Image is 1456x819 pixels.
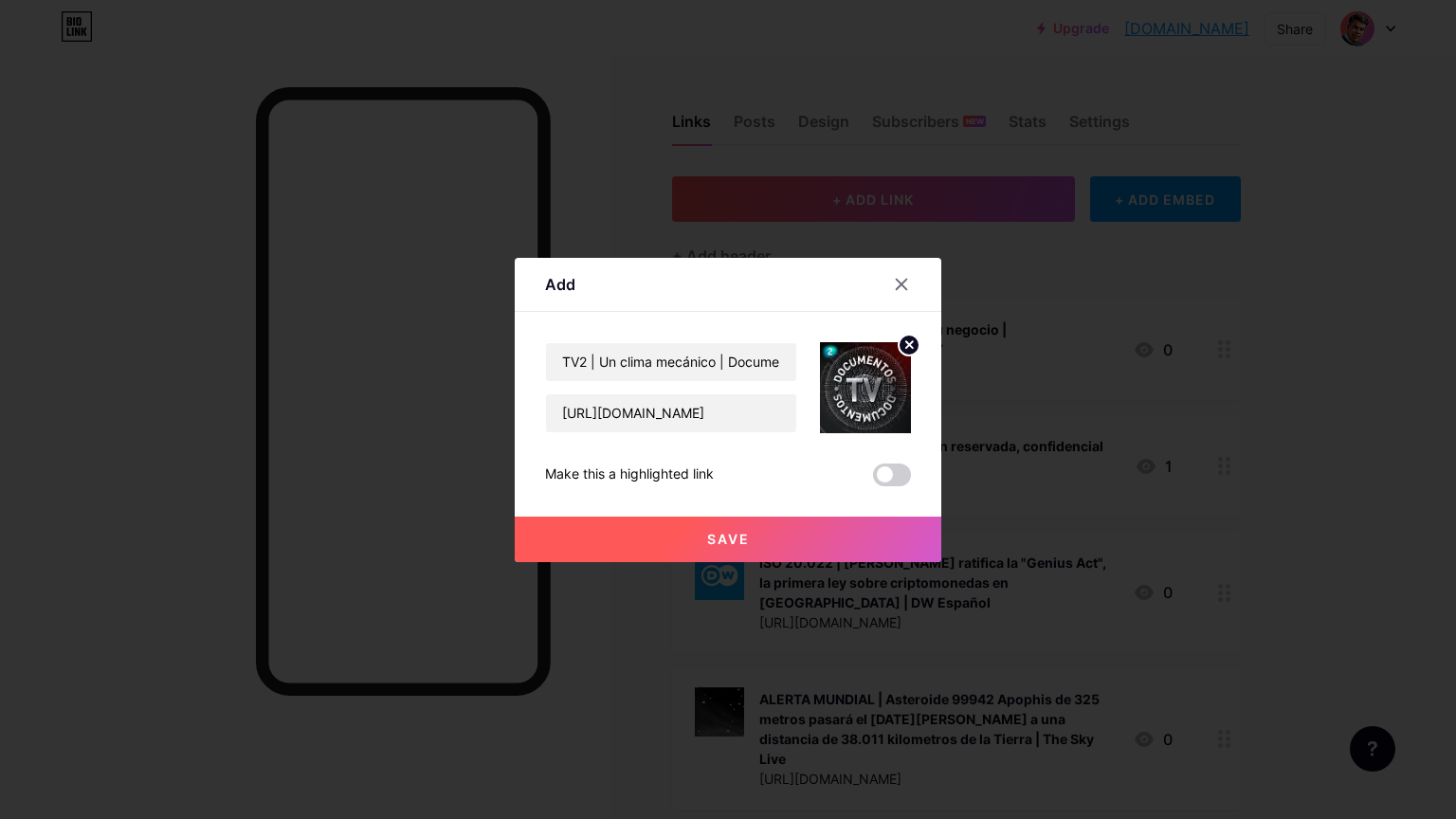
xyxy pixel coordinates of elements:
img: link_thumbnail [820,342,911,433]
div: Make this a highlighted link [545,464,714,486]
input: Title [546,343,796,381]
div: Add [545,273,575,296]
span: Save [707,531,750,547]
input: URL [546,394,796,432]
button: Save [515,517,941,562]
